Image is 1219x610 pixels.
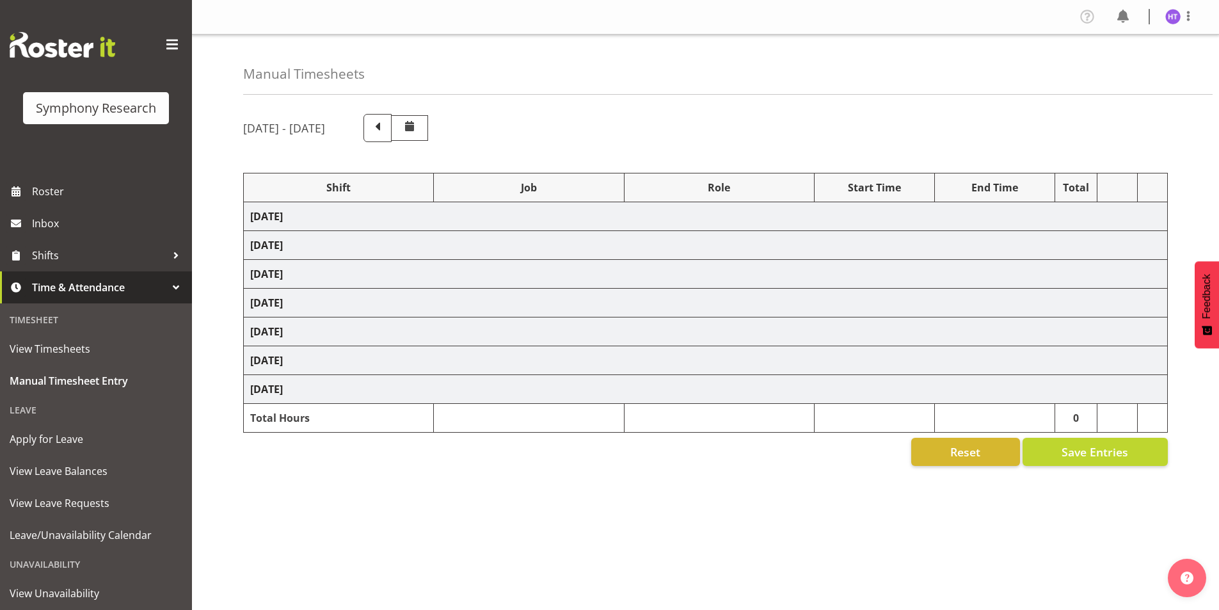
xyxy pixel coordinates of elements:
span: Time & Attendance [32,278,166,297]
td: [DATE] [244,202,1168,231]
div: Total [1062,180,1091,195]
td: Total Hours [244,404,434,433]
a: View Leave Requests [3,487,189,519]
span: Shifts [32,246,166,265]
div: End Time [941,180,1048,195]
td: [DATE] [244,289,1168,317]
div: Start Time [821,180,928,195]
span: Feedback [1201,274,1213,319]
span: Leave/Unavailability Calendar [10,526,182,545]
span: View Timesheets [10,339,182,358]
td: [DATE] [244,231,1168,260]
div: Unavailability [3,551,189,577]
td: 0 [1055,404,1097,433]
h5: [DATE] - [DATE] [243,121,325,135]
div: Job [440,180,617,195]
a: Leave/Unavailability Calendar [3,519,189,551]
a: Apply for Leave [3,423,189,455]
td: [DATE] [244,346,1168,375]
button: Reset [911,438,1020,466]
h4: Manual Timesheets [243,67,365,81]
span: Inbox [32,214,186,233]
span: Apply for Leave [10,429,182,449]
div: Role [631,180,808,195]
td: [DATE] [244,375,1168,404]
td: [DATE] [244,260,1168,289]
div: Shift [250,180,427,195]
button: Save Entries [1023,438,1168,466]
a: View Unavailability [3,577,189,609]
span: Manual Timesheet Entry [10,371,182,390]
td: [DATE] [244,317,1168,346]
img: Rosterit website logo [10,32,115,58]
span: View Leave Requests [10,494,182,513]
span: Reset [950,444,980,460]
button: Feedback - Show survey [1195,261,1219,348]
a: View Timesheets [3,333,189,365]
div: Leave [3,397,189,423]
a: Manual Timesheet Entry [3,365,189,397]
div: Timesheet [3,307,189,333]
a: View Leave Balances [3,455,189,487]
span: View Leave Balances [10,462,182,481]
span: Save Entries [1062,444,1128,460]
img: hal-thomas1264.jpg [1165,9,1181,24]
div: Symphony Research [36,99,156,118]
span: Roster [32,182,186,201]
img: help-xxl-2.png [1181,572,1193,584]
span: View Unavailability [10,584,182,603]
